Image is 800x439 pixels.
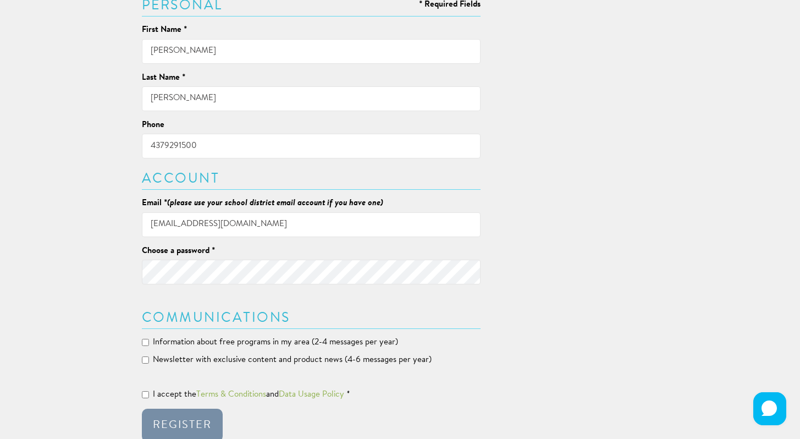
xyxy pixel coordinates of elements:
[153,420,212,431] div: Register
[153,356,432,364] span: Newsletter with exclusive content and product news (4-6 messages per year)
[167,199,383,207] em: (please use your school district email account if you have one)
[142,119,164,131] label: Phone
[196,391,266,399] a: Terms & Conditions
[142,199,167,207] span: Email *
[142,245,215,257] label: Choose a password *
[142,172,481,186] h3: Account
[153,391,196,399] span: I accept the
[142,311,481,325] h3: Communications
[142,24,187,36] label: First Name *
[142,212,481,237] input: jane@example.com
[266,391,279,399] span: and
[142,39,481,64] input: Jane
[142,356,149,364] input: Newsletter with exclusive content and product news (4-6 messages per year)
[751,389,789,428] iframe: HelpCrunch
[142,86,481,111] input: Doe
[142,391,149,398] input: I accept theTerms & ConditionsandData Usage Policy*
[142,339,149,346] input: Information about free programs in my area (2-4 messages per year)
[279,391,344,399] a: Data Usage Policy
[142,134,481,158] input: 111-111-1111
[153,338,398,347] span: Information about free programs in my area (2-4 messages per year)
[142,72,185,84] label: Last Name *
